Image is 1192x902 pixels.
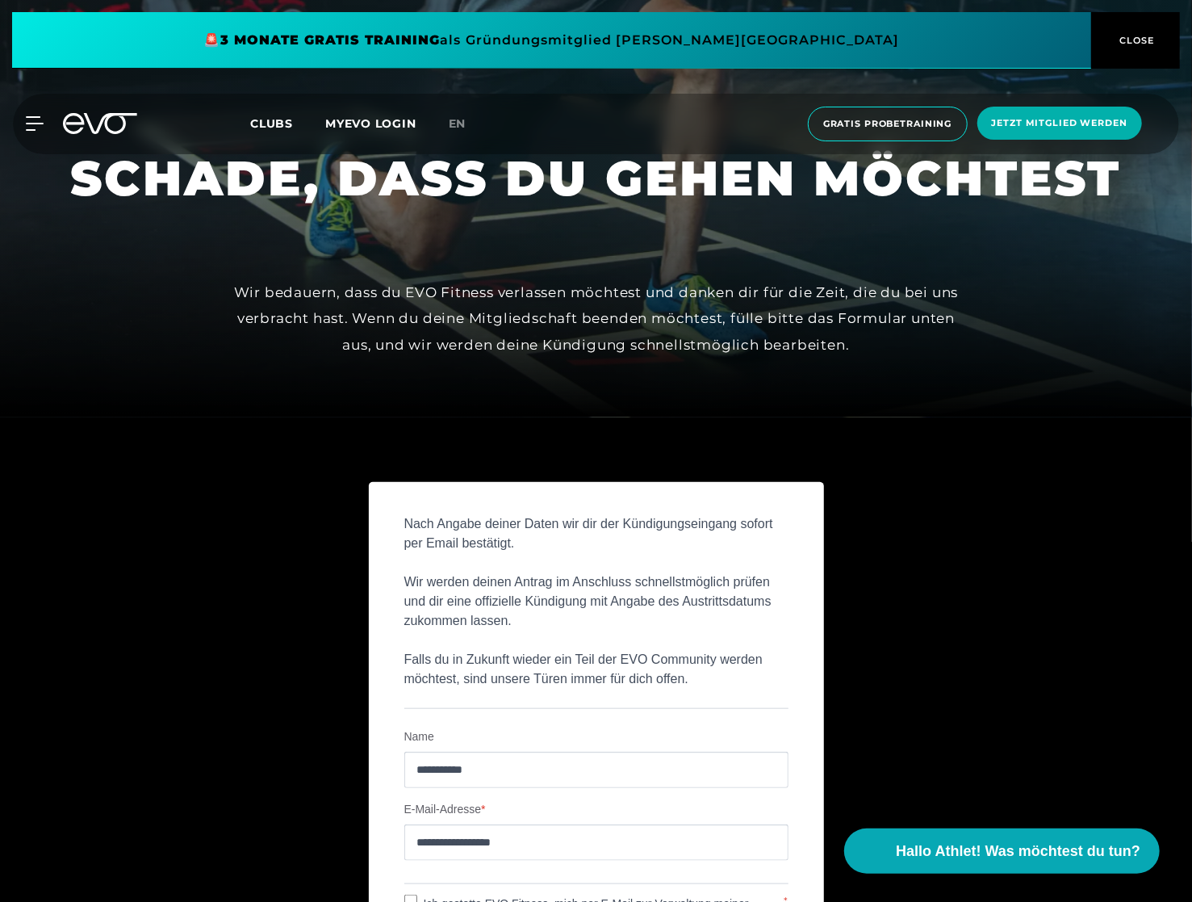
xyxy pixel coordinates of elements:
p: Nach Angabe deiner Daten wir dir der Kündigungseingang sofort per Email bestätigt. Wir werden dei... [404,514,788,689]
button: CLOSE [1091,12,1180,69]
a: en [449,115,486,133]
span: Gratis Probetraining [823,117,952,131]
span: Jetzt Mitglied werden [992,116,1127,130]
a: Jetzt Mitglied werden [972,107,1147,141]
h1: SCHADE, DASS DU GEHEN MÖCHTEST [71,147,1122,210]
span: Clubs [250,116,293,131]
label: E-Mail-Adresse [404,801,788,818]
label: Name [404,728,788,745]
span: CLOSE [1116,33,1156,48]
button: Hallo Athlet! Was möchtest du tun? [844,829,1160,874]
a: Clubs [250,115,325,131]
input: Name [404,752,788,788]
input: E-Mail-Adresse [404,824,788,861]
span: Hallo Athlet! Was möchtest du tun? [896,841,1140,862]
a: MYEVO LOGIN [325,116,416,131]
span: en [449,116,466,131]
a: Gratis Probetraining [803,107,972,141]
div: Wir bedauern, dass du EVO Fitness verlassen möchtest und danken dir für die Zeit, die du bei uns ... [233,279,960,358]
